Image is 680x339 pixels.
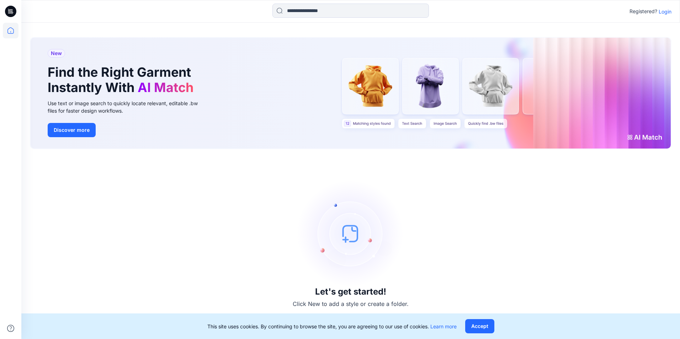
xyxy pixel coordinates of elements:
span: New [51,49,62,58]
button: Accept [465,319,494,333]
button: Discover more [48,123,96,137]
p: This site uses cookies. By continuing to browse the site, you are agreeing to our use of cookies. [207,323,457,330]
a: Learn more [430,323,457,329]
span: AI Match [138,80,193,95]
img: empty-state-image.svg [297,180,404,287]
p: Click New to add a style or create a folder. [293,300,409,308]
p: Registered? [629,7,657,16]
div: Use text or image search to quickly locate relevant, editable .bw files for faster design workflows. [48,99,208,114]
h3: Let's get started! [315,287,386,297]
p: Login [659,8,671,15]
h1: Find the Right Garment Instantly With [48,65,197,95]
